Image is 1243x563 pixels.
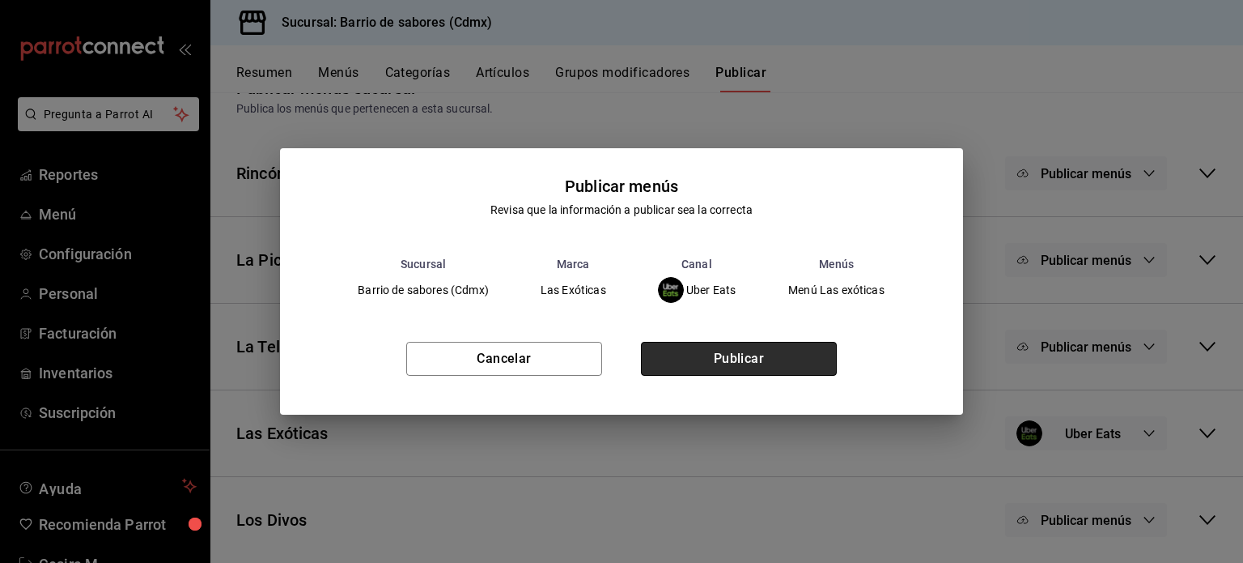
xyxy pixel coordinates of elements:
[658,277,736,303] div: Uber Eats
[641,342,837,376] button: Publicar
[515,271,632,309] td: Las Exóticas
[490,202,753,219] div: Revisa que la información a publicar sea la correcta
[761,258,911,271] th: Menús
[332,271,515,309] td: Barrio de sabores (Cdmx)
[332,258,515,271] th: Sucursal
[565,174,678,198] div: Publicar menús
[406,342,602,376] button: Cancelar
[632,258,762,271] th: Canal
[515,258,632,271] th: Marca
[788,284,885,296] span: Menú Las exóticas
